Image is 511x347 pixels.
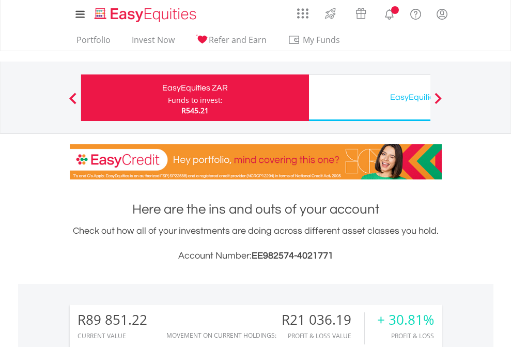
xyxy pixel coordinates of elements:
[352,5,369,22] img: vouchers-v2.svg
[70,249,442,263] h3: Account Number:
[297,8,308,19] img: grid-menu-icon.svg
[128,35,179,51] a: Invest Now
[376,3,402,23] a: Notifications
[346,3,376,22] a: Vouchers
[92,6,200,23] img: EasyEquities_Logo.png
[168,95,223,105] div: Funds to invest:
[290,3,315,19] a: AppsGrid
[402,3,429,23] a: FAQ's and Support
[181,105,209,115] span: R545.21
[72,35,115,51] a: Portfolio
[70,144,442,179] img: EasyCredit Promotion Banner
[87,81,303,95] div: EasyEquities ZAR
[377,312,434,327] div: + 30.81%
[209,34,267,46] span: Refer and Earn
[429,3,455,25] a: My Profile
[70,200,442,219] h1: Here are the ins and outs of your account
[428,98,448,108] button: Next
[63,98,83,108] button: Previous
[192,35,271,51] a: Refer and Earn
[282,312,364,327] div: R21 036.19
[252,251,333,261] span: EE982574-4021771
[78,312,147,327] div: R89 851.22
[70,224,442,263] div: Check out how all of your investments are doing across different asset classes you hold.
[322,5,339,22] img: thrive-v2.svg
[377,333,434,339] div: Profit & Loss
[90,3,200,23] a: Home page
[282,333,364,339] div: Profit & Loss Value
[166,332,276,339] div: Movement on Current Holdings:
[78,333,147,339] div: CURRENT VALUE
[288,33,355,47] span: My Funds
